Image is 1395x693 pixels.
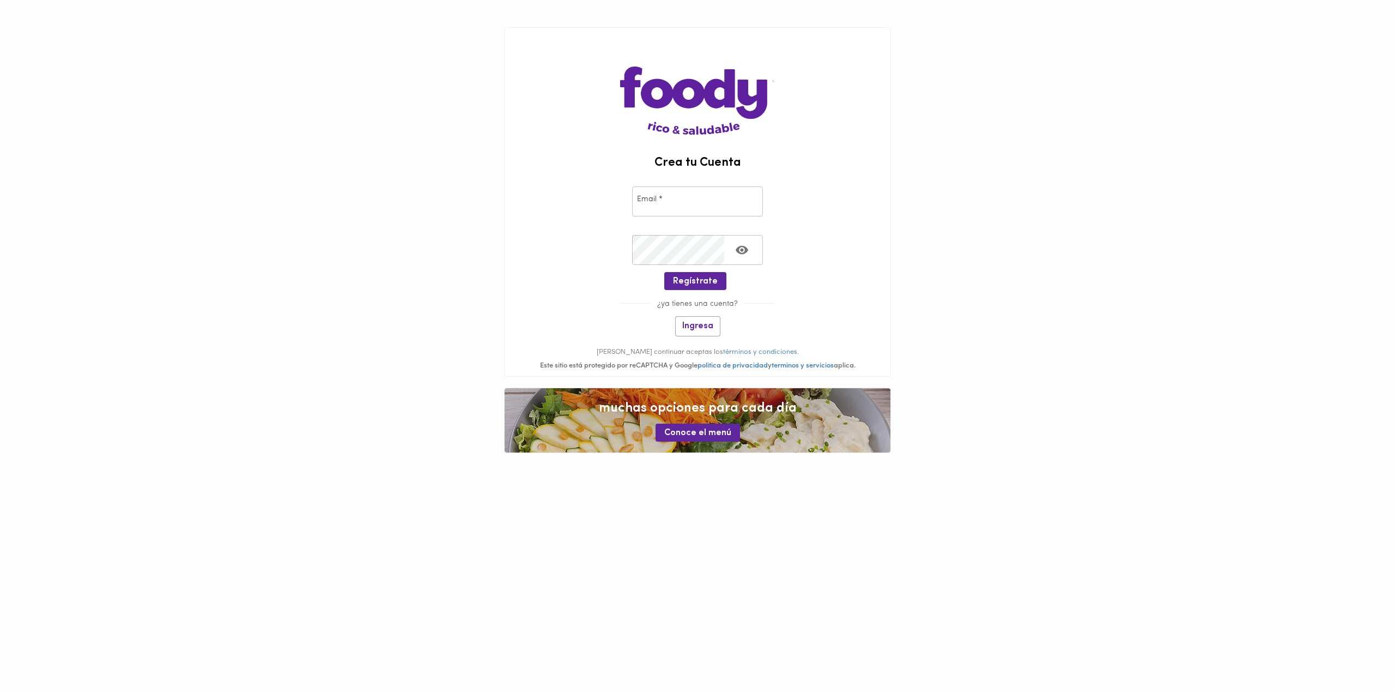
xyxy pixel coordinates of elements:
[682,321,713,332] span: Ingresa
[1332,630,1384,682] iframe: Messagebird Livechat Widget
[656,424,740,442] button: Conoce el menú
[664,272,726,290] button: Regístrate
[675,316,720,336] button: Ingresa
[723,348,797,355] a: términos y condiciones
[505,156,890,170] h2: Crea tu Cuenta
[673,276,718,287] span: Regístrate
[729,237,755,263] button: Toggle password visibility
[697,362,768,369] a: politica de privacidad
[505,361,890,371] div: Este sitio está protegido por reCAPTCHA y Google y aplica.
[632,186,763,216] input: pepitoperez@gmail.com
[515,399,880,418] span: muchas opciones para cada día
[505,347,890,358] p: [PERSON_NAME] continuar aceptas los .
[651,300,744,308] span: ¿ya tienes una cuenta?
[620,28,774,135] img: logo-main-page.png
[772,362,834,369] a: terminos y servicios
[664,428,731,438] span: Conoce el menú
